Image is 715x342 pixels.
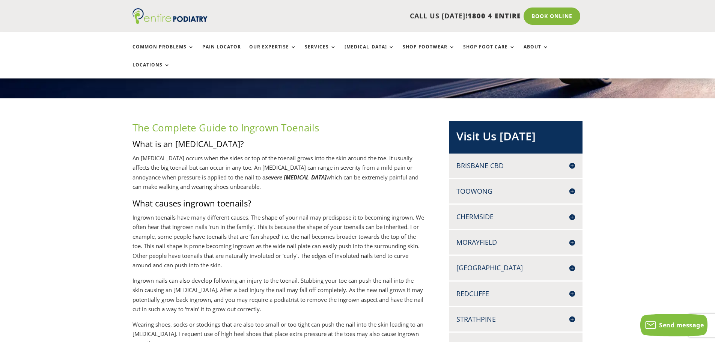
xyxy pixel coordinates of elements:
p: Ingrown nails can also develop following an injury to the toenail. Stubbing your toe can push the... [132,276,424,320]
p: CALL US [DATE]! [236,11,521,21]
p: An [MEDICAL_DATA] occurs when the sides or top of the toenail grows into the skin around the toe.... [132,154,424,197]
a: Common Problems [132,44,194,60]
button: Send message [640,314,707,336]
a: Locations [132,62,170,78]
a: [MEDICAL_DATA] [345,44,394,60]
h4: Toowong [456,187,575,196]
h4: Brisbane CBD [456,161,575,170]
a: Shop Foot Care [463,44,515,60]
span: What is an [MEDICAL_DATA]? [132,138,244,149]
a: Book Online [524,8,580,25]
em: severe [MEDICAL_DATA] [265,173,327,181]
span: What causes ingrown toenails? [132,197,251,209]
a: Our Expertise [249,44,297,60]
a: Shop Footwear [403,44,455,60]
a: Services [305,44,336,60]
span: The Complete Guide to Ingrown Toenails [132,121,319,134]
span: Send message [659,321,704,329]
span: 1800 4 ENTIRE [468,11,521,20]
a: Pain Locator [202,44,241,60]
a: About [524,44,549,60]
img: logo (1) [132,8,208,24]
h4: Morayfield [456,238,575,247]
h2: Visit Us [DATE] [456,128,575,148]
h4: [GEOGRAPHIC_DATA] [456,263,575,273]
a: Entire Podiatry [132,18,208,26]
h4: Redcliffe [456,289,575,298]
h4: Strathpine [456,315,575,324]
p: Ingrown toenails have many different causes. The shape of your nail may predispose it to becoming... [132,213,424,276]
h4: Chermside [456,212,575,221]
